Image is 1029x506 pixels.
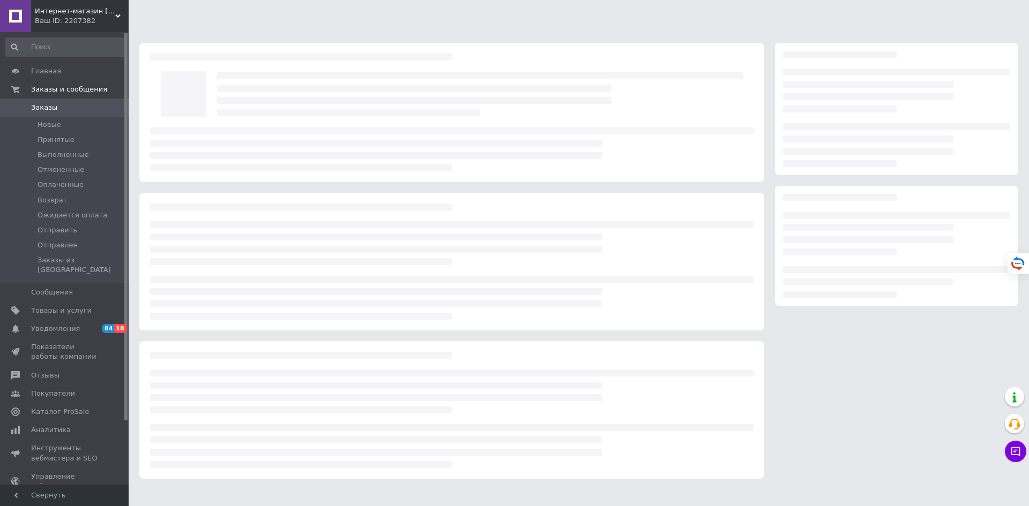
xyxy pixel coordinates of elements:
[38,240,78,250] span: Отправлен
[31,443,99,463] span: Инструменты вебмастера и SEO
[38,195,67,205] span: Возврат
[1005,441,1026,462] button: Чат с покупателем
[114,324,126,333] span: 18
[35,6,115,16] span: Интернет-магазин ПОЛЬ
[31,85,107,94] span: Заказы и сообщения
[31,371,59,380] span: Отзывы
[38,210,107,220] span: Ожидается оплата
[31,66,61,76] span: Главная
[31,472,99,491] span: Управление сайтом
[31,324,80,334] span: Уведомления
[38,120,61,130] span: Новые
[38,180,84,190] span: Оплаченные
[38,150,89,160] span: Выполненные
[38,135,74,145] span: Принятые
[31,103,57,112] span: Заказы
[35,16,129,26] div: Ваш ID: 2207382
[31,288,73,297] span: Сообщения
[38,225,77,235] span: Отправить
[38,255,125,275] span: Заказы из [GEOGRAPHIC_DATA]
[38,165,84,175] span: Отмененные
[31,342,99,361] span: Показатели работы компании
[31,306,92,315] span: Товары и услуги
[31,389,75,398] span: Покупатели
[31,425,71,435] span: Аналитика
[102,324,114,333] span: 84
[31,407,89,417] span: Каталог ProSale
[5,37,126,57] input: Поиск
